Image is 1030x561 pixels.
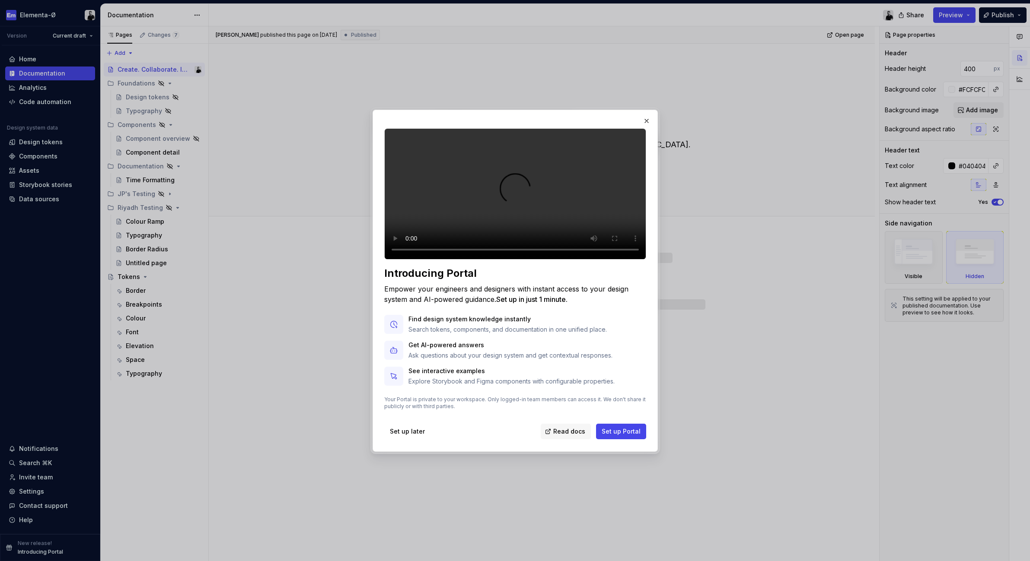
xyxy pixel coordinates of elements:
[602,427,641,436] span: Set up Portal
[408,341,612,349] p: Get AI-powered answers
[408,351,612,360] p: Ask questions about your design system and get contextual responses.
[553,427,585,436] span: Read docs
[408,377,615,386] p: Explore Storybook and Figma components with configurable properties.
[384,266,646,280] div: Introducing Portal
[408,315,607,323] p: Find design system knowledge instantly
[541,424,591,439] a: Read docs
[384,396,646,410] p: Your Portal is private to your workspace. Only logged-in team members can access it. We don't sha...
[596,424,646,439] button: Set up Portal
[496,295,568,304] span: Set up in just 1 minute.
[390,427,425,436] span: Set up later
[408,325,607,334] p: Search tokens, components, and documentation in one unified place.
[408,367,615,375] p: See interactive examples
[384,284,646,304] div: Empower your engineers and designers with instant access to your design system and AI-powered gui...
[384,424,430,439] button: Set up later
